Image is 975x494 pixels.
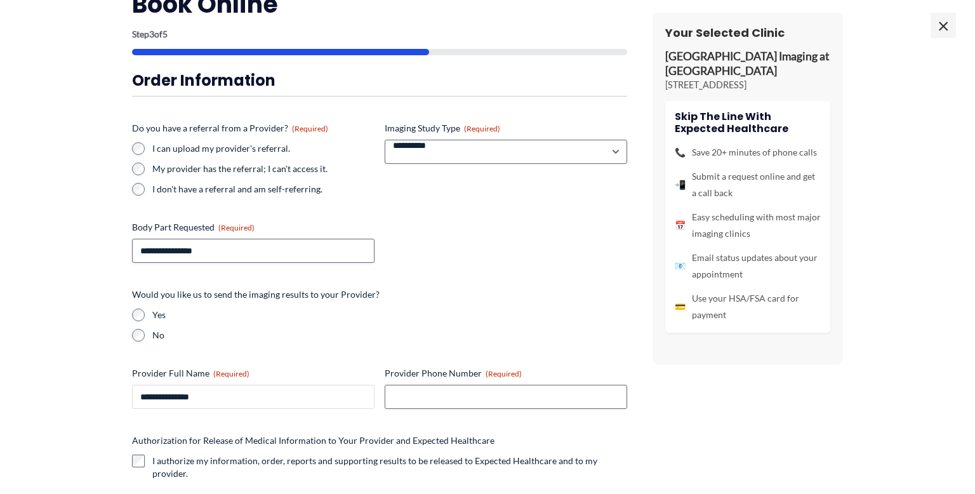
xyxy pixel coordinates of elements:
[675,209,821,242] li: Easy scheduling with most major imaging clinics
[464,124,500,133] span: (Required)
[675,144,821,161] li: Save 20+ minutes of phone calls
[675,144,686,161] span: 📞
[152,309,627,321] label: Yes
[675,168,821,201] li: Submit a request online and get a call back
[665,50,830,79] p: [GEOGRAPHIC_DATA] Imaging at [GEOGRAPHIC_DATA]
[675,258,686,274] span: 📧
[486,369,522,378] span: (Required)
[675,290,821,323] li: Use your HSA/FSA card for payment
[213,369,249,378] span: (Required)
[152,455,627,480] label: I authorize my information, order, reports and supporting results to be released to Expected Heal...
[675,217,686,234] span: 📅
[675,250,821,283] li: Email status updates about your appointment
[132,288,380,301] legend: Would you like us to send the imaging results to your Provider?
[931,13,956,38] span: ×
[132,30,627,39] p: Step of
[218,223,255,232] span: (Required)
[665,79,830,91] p: [STREET_ADDRESS]
[152,183,375,196] label: I don't have a referral and am self-referring.
[152,142,375,155] label: I can upload my provider's referral.
[675,298,686,315] span: 💳
[149,29,154,39] span: 3
[675,177,686,193] span: 📲
[132,122,328,135] legend: Do you have a referral from a Provider?
[152,329,627,342] label: No
[292,124,328,133] span: (Required)
[162,29,168,39] span: 5
[132,70,627,90] h3: Order Information
[132,434,494,447] legend: Authorization for Release of Medical Information to Your Provider and Expected Healthcare
[675,110,821,135] h4: Skip the line with Expected Healthcare
[385,367,627,380] label: Provider Phone Number
[385,122,627,135] label: Imaging Study Type
[132,367,375,380] label: Provider Full Name
[132,221,375,234] label: Body Part Requested
[665,25,830,40] h3: Your Selected Clinic
[152,163,375,175] label: My provider has the referral; I can't access it.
